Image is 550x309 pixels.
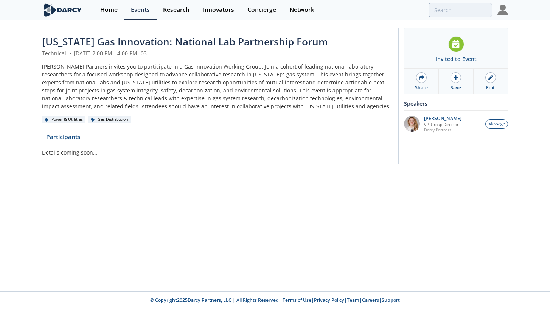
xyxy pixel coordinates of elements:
a: Support [382,297,400,303]
div: [PERSON_NAME] Partners invites you to participate in a Gas Innovation Working Group. Join a cohor... [42,62,393,110]
a: Privacy Policy [314,297,344,303]
input: Advanced Search [429,3,492,17]
div: Save [451,84,461,91]
p: VP, Group Director [424,122,461,127]
div: Invited to Event [436,55,477,63]
div: Events [131,7,150,13]
div: Technical [DATE] 2:00 PM - 4:00 PM -03 [42,49,393,57]
div: Home [100,7,118,13]
span: • [68,50,72,57]
button: Message [485,119,508,129]
a: Edit [474,69,508,94]
img: 44ccd8c9-e52b-4c72-ab7d-11e8f517fc49 [404,116,420,132]
p: [PERSON_NAME] [424,116,461,121]
a: Participants [42,134,84,143]
div: Edit [486,84,495,91]
div: Concierge [247,7,276,13]
a: Careers [362,297,379,303]
a: Team [347,297,359,303]
div: Innovators [203,7,234,13]
div: Speakers [404,97,508,110]
span: [US_STATE] Gas Innovation: National Lab Partnership Forum [42,35,328,48]
img: Profile [497,5,508,15]
img: logo-wide.svg [42,3,83,17]
div: Network [289,7,314,13]
p: © Copyright 2025 Darcy Partners, LLC | All Rights Reserved | | | | | [13,297,537,304]
span: Message [488,121,505,127]
iframe: chat widget [518,279,542,301]
p: Details coming soon… [42,148,393,156]
div: Gas Distribution [88,116,131,123]
div: Share [415,84,428,91]
div: Power & Utilities [42,116,85,123]
div: Research [163,7,190,13]
a: Terms of Use [283,297,311,303]
p: Darcy Partners [424,127,461,133]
